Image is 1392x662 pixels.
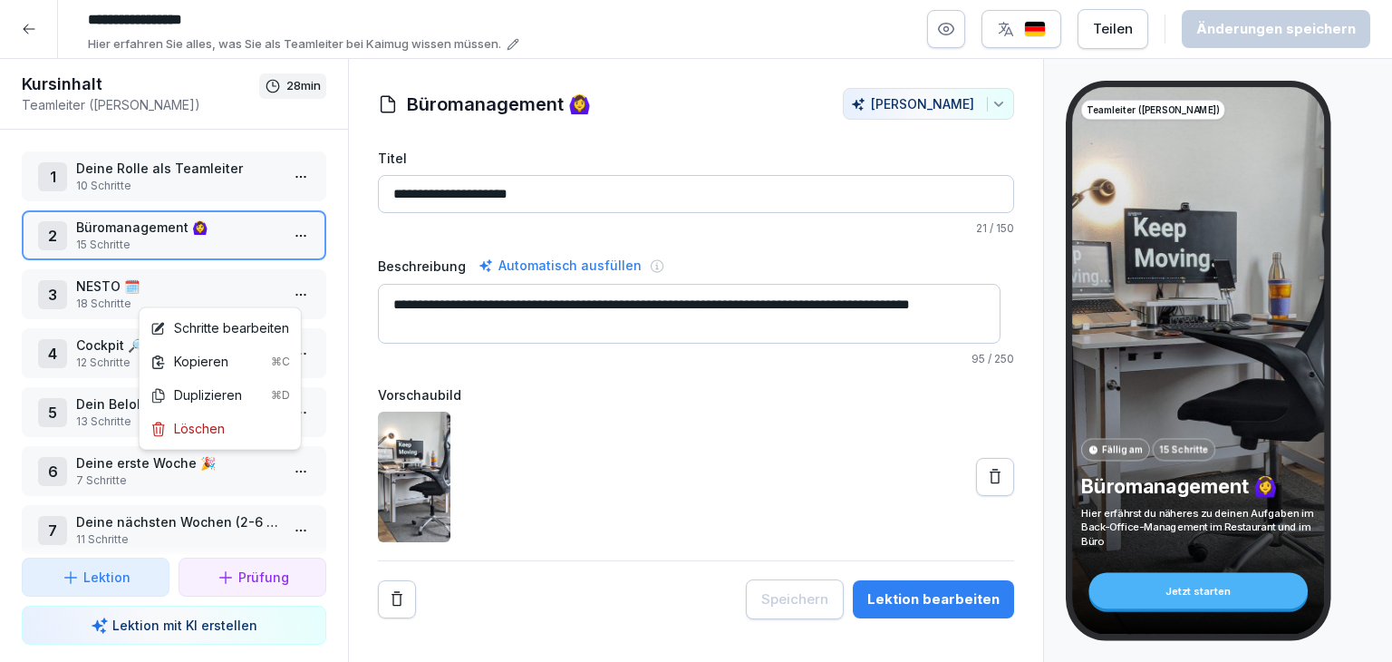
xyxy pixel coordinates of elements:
[150,385,290,404] div: Duplizieren
[1196,19,1356,39] div: Änderungen speichern
[867,589,1000,609] div: Lektion bearbeiten
[1024,21,1046,38] img: de.svg
[271,387,290,404] div: ⌘D
[150,419,225,438] div: Löschen
[271,354,290,370] div: ⌘C
[150,352,290,371] div: Kopieren
[761,589,828,609] div: Speichern
[1093,19,1133,39] div: Teilen
[150,318,289,337] div: Schritte bearbeiten
[851,96,1006,112] div: [PERSON_NAME]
